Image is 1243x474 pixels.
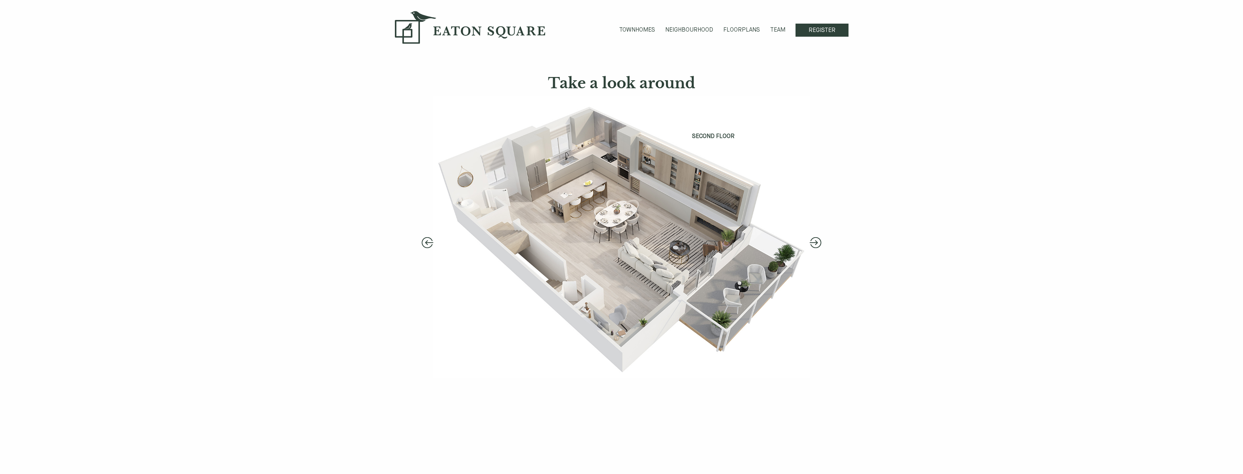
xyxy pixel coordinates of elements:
[422,237,433,248] button: Previous
[810,237,821,248] button: Next
[770,26,785,36] a: TEAM
[433,96,810,379] img: floor2.jpg
[796,24,849,37] a: REGISTER
[395,11,545,44] img: logo.svg
[692,131,735,141] p: SECOND FLOOR
[395,73,849,93] h1: Take a look around
[619,26,655,36] a: TOWNHOMES
[665,26,713,36] a: NEIGHBOURHOOD
[723,26,760,36] a: FLOORPLANS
